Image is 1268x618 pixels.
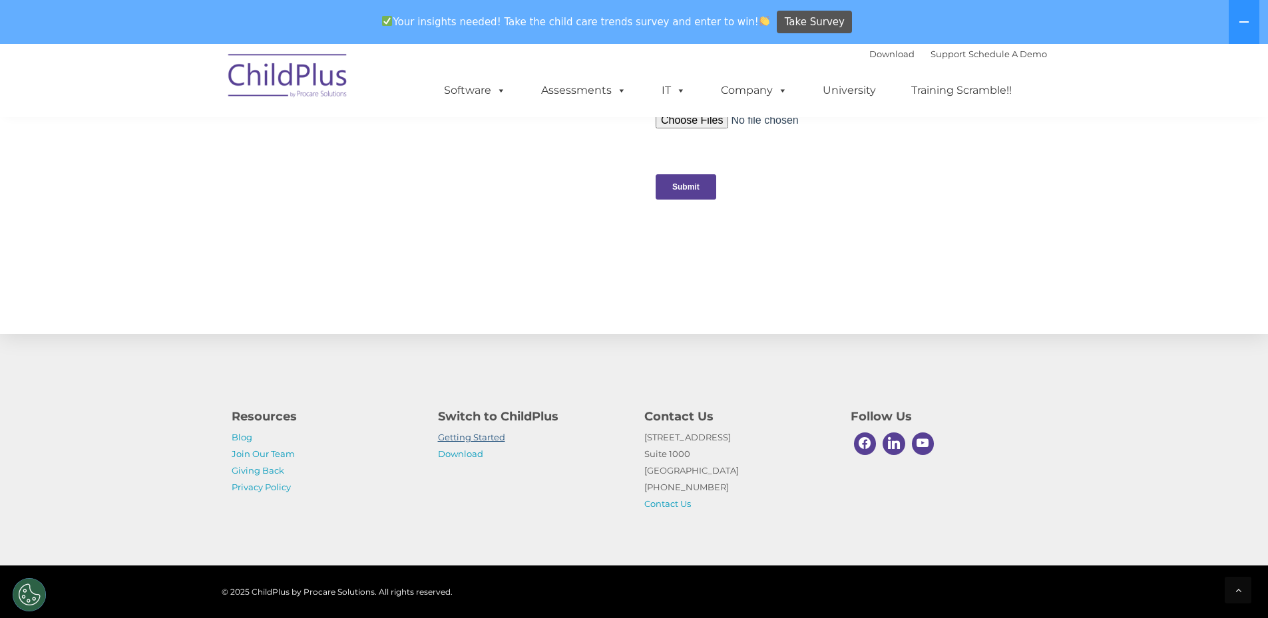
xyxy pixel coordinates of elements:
[438,448,483,459] a: Download
[777,11,852,34] a: Take Survey
[644,498,691,509] a: Contact Us
[185,142,242,152] span: Phone number
[759,16,769,26] img: 👏
[644,407,831,426] h4: Contact Us
[13,578,46,611] button: Cookies Settings
[968,49,1047,59] a: Schedule A Demo
[382,16,392,26] img: ✅
[708,77,801,104] a: Company
[869,49,1047,59] font: |
[438,407,624,426] h4: Switch to ChildPlus
[648,77,699,104] a: IT
[377,9,775,35] span: Your insights needed! Take the child care trends survey and enter to win!
[931,49,966,59] a: Support
[898,77,1025,104] a: Training Scramble!!
[232,448,295,459] a: Join Our Team
[232,432,252,442] a: Blog
[438,432,505,442] a: Getting Started
[528,77,640,104] a: Assessments
[869,49,915,59] a: Download
[222,587,453,597] span: © 2025 ChildPlus by Procare Solutions. All rights reserved.
[785,11,845,34] span: Take Survey
[232,465,284,476] a: Giving Back
[879,429,909,458] a: Linkedin
[185,88,226,98] span: Last name
[851,429,880,458] a: Facebook
[909,429,938,458] a: Youtube
[431,77,519,104] a: Software
[644,429,831,512] p: [STREET_ADDRESS] Suite 1000 [GEOGRAPHIC_DATA] [PHONE_NUMBER]
[851,407,1037,426] h4: Follow Us
[232,482,291,492] a: Privacy Policy
[809,77,889,104] a: University
[222,45,355,111] img: ChildPlus by Procare Solutions
[232,407,418,426] h4: Resources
